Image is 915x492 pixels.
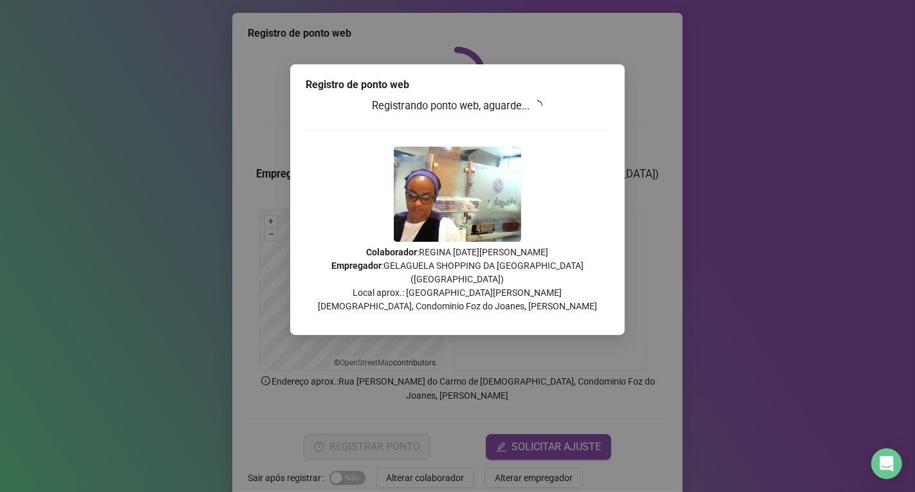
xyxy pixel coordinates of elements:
[306,77,609,93] div: Registro de ponto web
[394,147,521,242] img: 2Q==
[871,448,902,479] div: Open Intercom Messenger
[306,246,609,313] p: : REGINA [DATE][PERSON_NAME] : GELAGUELA SHOPPING DA [GEOGRAPHIC_DATA] ([GEOGRAPHIC_DATA]) Local ...
[331,260,382,271] strong: Empregador
[367,247,418,257] strong: Colaborador
[532,100,542,111] span: loading
[306,98,609,114] h3: Registrando ponto web, aguarde...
